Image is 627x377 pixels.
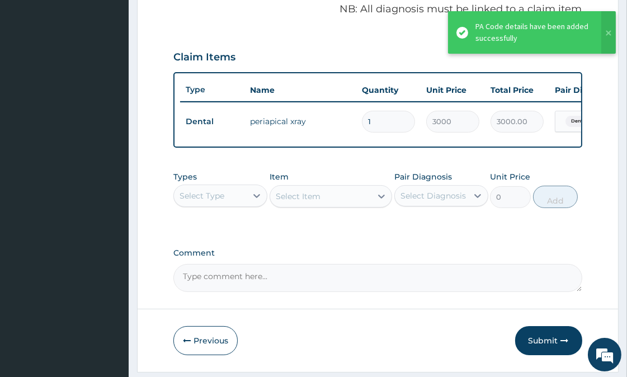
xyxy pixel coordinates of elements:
button: Previous [173,326,238,355]
th: Quantity [356,79,421,101]
button: Add [533,186,578,208]
td: periapical xray [244,110,356,133]
p: NB: All diagnosis must be linked to a claim item [173,2,582,17]
div: Chat with us now [58,63,188,77]
div: PA Code details have been added successfully [475,21,591,44]
th: Unit Price [421,79,485,101]
span: We're online! [65,116,154,229]
h3: Claim Items [173,51,235,64]
label: Comment [173,248,582,258]
td: Dental [180,111,244,132]
span: Dental caries [565,116,606,127]
th: Type [180,79,244,100]
th: Name [244,79,356,101]
label: Types [173,172,197,182]
div: Minimize live chat window [183,6,210,32]
div: Select Diagnosis [400,190,466,201]
th: Total Price [485,79,549,101]
textarea: Type your message and hit 'Enter' [6,255,213,294]
button: Submit [515,326,582,355]
label: Item [270,171,289,182]
img: d_794563401_company_1708531726252_794563401 [21,56,45,84]
div: Select Type [180,190,224,201]
label: Pair Diagnosis [394,171,452,182]
label: Unit Price [490,171,530,182]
